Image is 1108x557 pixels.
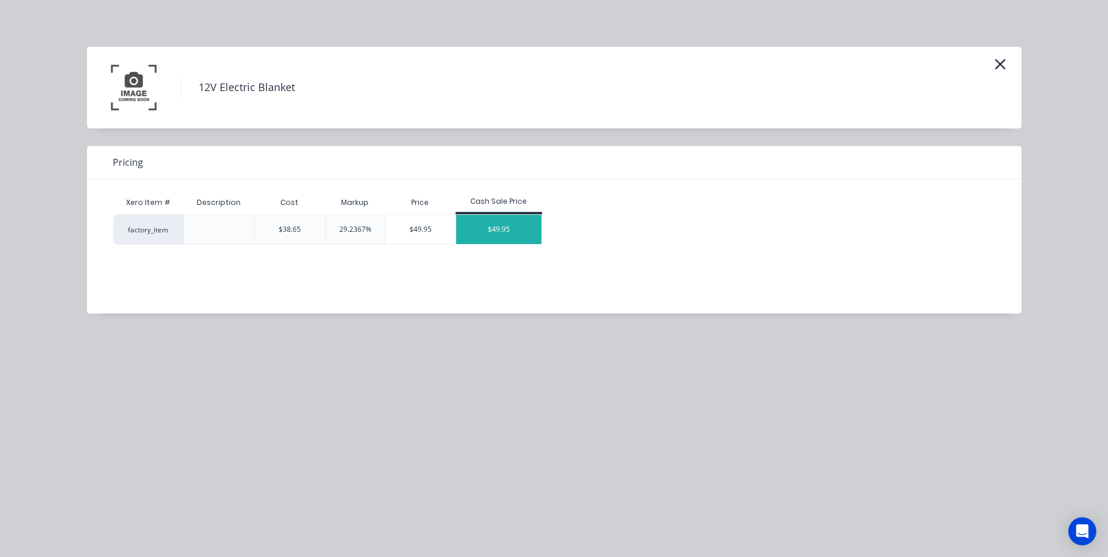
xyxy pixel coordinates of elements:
img: 12V Electric Blanket [105,58,163,117]
div: Cash Sale Price [456,196,542,207]
span: Pricing [113,155,143,169]
div: Description [187,188,250,217]
div: $49.95 [385,215,456,244]
div: Markup [325,191,385,214]
h4: 12V Electric Blanket [180,76,312,99]
div: Xero Item # [113,191,183,214]
div: factory_item [113,214,183,245]
div: Open Intercom Messenger [1068,517,1096,545]
div: Price [385,191,456,214]
div: $38.65 [279,224,301,235]
div: $49.95 [456,215,541,244]
div: Cost [254,191,325,214]
div: 29.2367% [339,224,371,235]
